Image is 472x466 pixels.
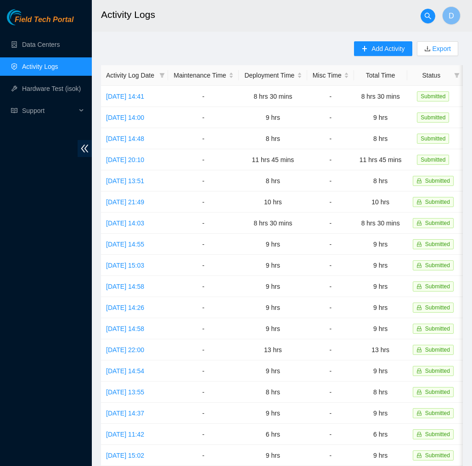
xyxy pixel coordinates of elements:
td: 13 hrs [354,339,407,360]
a: [DATE] 14:41 [106,93,144,100]
span: Submitted [425,283,450,290]
td: - [307,213,354,234]
span: Submitted [425,220,450,226]
span: Add Activity [371,44,405,54]
span: lock [416,432,422,437]
span: filter [159,73,165,78]
td: 11 hrs 45 mins [239,149,307,170]
span: lock [416,199,422,205]
td: - [168,128,239,149]
td: - [168,234,239,255]
span: Submitted [425,326,450,332]
span: double-left [78,140,92,157]
td: 9 hrs [354,255,407,276]
span: lock [416,305,422,310]
a: [DATE] 15:03 [106,262,144,269]
td: - [307,128,354,149]
td: 9 hrs [239,255,307,276]
span: Submitted [425,199,450,205]
td: 10 hrs [354,191,407,213]
span: lock [416,410,422,416]
td: 8 hrs [239,170,307,191]
td: - [168,445,239,466]
td: 9 hrs [239,403,307,424]
span: download [424,45,431,53]
td: 9 hrs [354,445,407,466]
td: 6 hrs [239,424,307,445]
span: filter [452,68,461,82]
td: - [307,339,354,360]
a: [DATE] 20:10 [106,156,144,163]
span: Submitted [425,389,450,395]
span: filter [454,73,460,78]
a: [DATE] 14:00 [106,114,144,121]
td: 9 hrs [239,297,307,318]
td: 9 hrs [354,276,407,297]
span: filter [157,68,167,82]
td: 8 hrs 30 mins [354,213,407,234]
td: - [307,107,354,128]
a: Data Centers [22,41,60,48]
td: 9 hrs [239,360,307,382]
a: [DATE] 13:51 [106,177,144,185]
td: 9 hrs [354,297,407,318]
a: [DATE] 14:03 [106,219,144,227]
span: Submitted [417,134,449,144]
button: D [442,6,461,25]
td: - [168,382,239,403]
td: - [307,276,354,297]
td: 8 hrs [354,170,407,191]
td: 8 hrs 30 mins [239,213,307,234]
td: - [307,424,354,445]
span: D [449,10,454,22]
td: 13 hrs [239,339,307,360]
td: - [168,297,239,318]
td: - [307,403,354,424]
td: - [168,149,239,170]
td: 9 hrs [239,107,307,128]
img: Akamai Technologies [7,9,46,25]
td: - [307,445,354,466]
span: lock [416,241,422,247]
td: - [168,86,239,107]
a: [DATE] 13:55 [106,388,144,396]
td: - [168,213,239,234]
td: 8 hrs [239,128,307,149]
td: - [168,360,239,382]
a: [DATE] 11:42 [106,431,144,438]
td: 8 hrs 30 mins [354,86,407,107]
span: Submitted [425,262,450,269]
td: - [307,191,354,213]
span: search [421,12,435,20]
a: [DATE] 14:54 [106,367,144,375]
td: - [168,276,239,297]
span: Submitted [417,91,449,101]
td: 9 hrs [354,107,407,128]
span: Support [22,101,76,120]
td: - [168,107,239,128]
td: 9 hrs [354,318,407,339]
a: [DATE] 15:02 [106,452,144,459]
td: - [307,86,354,107]
span: Submitted [425,410,450,416]
td: 9 hrs [239,234,307,255]
td: 9 hrs [239,276,307,297]
td: 9 hrs [354,360,407,382]
span: lock [416,178,422,184]
a: Hardware Test (isok) [22,85,81,92]
td: - [168,191,239,213]
td: - [307,382,354,403]
td: 8 hrs 30 mins [239,86,307,107]
td: - [168,170,239,191]
a: Akamai TechnologiesField Tech Portal [7,17,73,28]
button: search [421,9,435,23]
span: lock [416,284,422,289]
button: plusAdd Activity [354,41,412,56]
td: 9 hrs [354,234,407,255]
span: Submitted [425,431,450,438]
a: [DATE] 14:58 [106,283,144,290]
td: - [307,297,354,318]
td: 11 hrs 45 mins [354,149,407,170]
th: Total Time [354,65,407,86]
span: Submitted [425,304,450,311]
